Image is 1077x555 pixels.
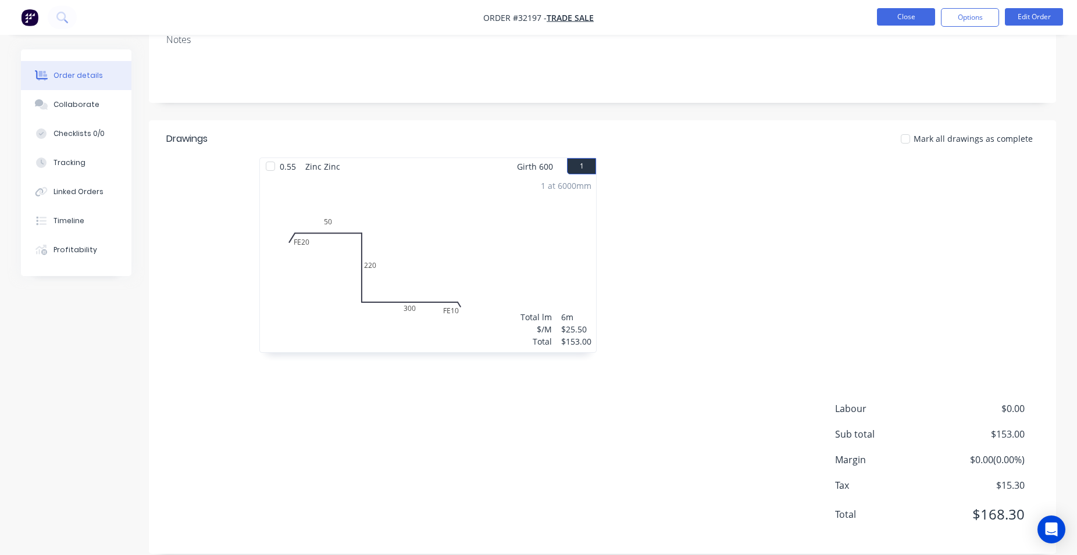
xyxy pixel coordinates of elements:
div: Order details [54,70,103,81]
button: Linked Orders [21,177,131,206]
button: Close [877,8,935,26]
div: $25.50 [561,323,591,335]
span: Zinc Zinc [301,158,345,175]
div: Open Intercom Messenger [1037,515,1065,543]
div: Profitability [54,245,97,255]
div: Notes [166,34,1039,45]
div: $153.00 [561,335,591,348]
div: Total [520,335,552,348]
img: Factory [21,9,38,26]
span: Tax [835,478,939,492]
span: Mark all drawings as complete [914,133,1033,145]
span: Girth 600 [517,158,553,175]
div: Timeline [54,216,84,226]
div: Linked Orders [54,187,104,197]
button: Tracking [21,148,131,177]
span: $168.30 [939,504,1025,525]
a: TRADE SALE [547,12,594,23]
div: Tracking [54,157,85,168]
button: Profitability [21,235,131,264]
div: Checklists 0/0 [54,128,105,139]
button: Options [941,8,999,27]
div: Total lm [520,311,552,323]
span: $153.00 [939,427,1025,441]
span: Total [835,507,939,521]
button: Order details [21,61,131,90]
button: Edit Order [1005,8,1063,26]
div: $/M [520,323,552,335]
div: Collaborate [54,99,99,110]
span: $15.30 [939,478,1025,492]
button: Collaborate [21,90,131,119]
span: Sub total [835,427,939,441]
button: 1 [567,158,596,174]
span: $0.00 [939,402,1025,416]
div: 0FE2050220FE103001 at 6000mmTotal lm$/MTotal6m$25.50$153.00 [260,175,596,352]
button: Timeline [21,206,131,235]
span: Order #32197 - [483,12,547,23]
div: 6m [561,311,591,323]
span: Labour [835,402,939,416]
div: 1 at 6000mm [541,180,591,192]
span: Margin [835,453,939,467]
button: Checklists 0/0 [21,119,131,148]
span: 0.55 [275,158,301,175]
div: Drawings [166,132,208,146]
span: $0.00 ( 0.00 %) [939,453,1025,467]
